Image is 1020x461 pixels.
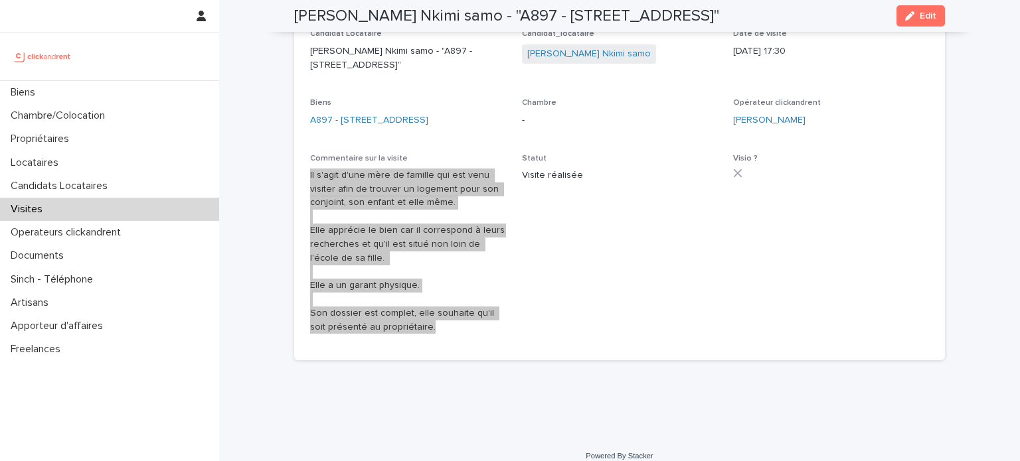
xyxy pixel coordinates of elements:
p: [DATE] 17:30 [733,44,929,58]
p: - [522,113,718,127]
p: Propriétaires [5,133,80,145]
p: [PERSON_NAME] Nkimi samo - "A897 - [STREET_ADDRESS]" [310,44,506,72]
a: [PERSON_NAME] [733,113,806,127]
p: Candidats Locataires [5,180,118,192]
span: Date de visite [733,30,787,38]
a: Powered By Stacker [586,452,653,460]
p: Chambre/Colocation [5,109,116,122]
span: Statut [522,155,547,163]
span: Candidat_locataire [522,30,594,38]
span: Visio ? [733,155,758,163]
p: Biens [5,86,46,99]
p: Operateurs clickandrent [5,226,131,239]
p: Apporteur d'affaires [5,320,114,332]
h2: [PERSON_NAME] Nkimi samo - "A897 - [STREET_ADDRESS]" [294,7,719,26]
p: Locataires [5,157,69,169]
p: Documents [5,249,74,262]
p: Il s'agit d'une mère de famille qui est venu visiter afin de trouver un logement pour son conjoin... [310,168,506,334]
p: Visites [5,203,53,216]
span: Chambre [522,99,556,107]
span: Biens [310,99,331,107]
p: Freelances [5,343,71,356]
button: Edit [896,5,945,27]
img: UCB0brd3T0yccxBKYDjQ [11,43,75,70]
p: Visite réalisée [522,168,718,182]
span: Candidat Locataire [310,30,382,38]
span: Opérateur clickandrent [733,99,821,107]
a: [PERSON_NAME] Nkimi samo [527,47,651,61]
p: Sinch - Téléphone [5,273,104,286]
span: Edit [920,11,936,21]
a: A897 - [STREET_ADDRESS] [310,113,428,127]
span: Commentaire sur la visite [310,155,408,163]
p: Artisans [5,296,59,309]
